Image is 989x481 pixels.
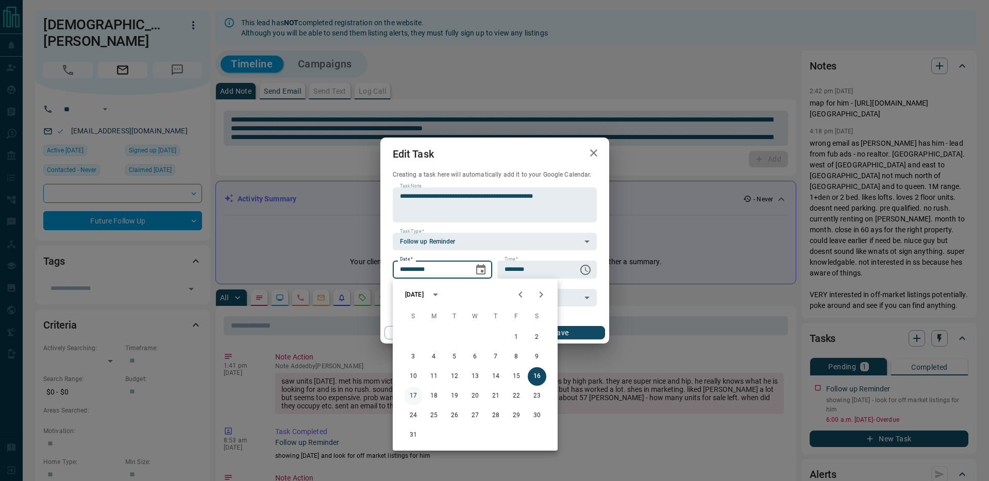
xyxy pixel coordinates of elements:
[507,348,526,366] button: 8
[505,256,518,263] label: Time
[466,387,484,405] button: 20
[487,406,505,425] button: 28
[425,306,443,327] span: Monday
[384,326,473,339] button: Cancel
[445,306,464,327] span: Tuesday
[425,387,443,405] button: 18
[393,170,597,179] p: Creating a task here will automatically add it to your Google Calendar.
[507,367,526,386] button: 15
[425,367,443,386] button: 11
[405,290,424,299] div: [DATE]
[445,406,464,425] button: 26
[487,306,505,327] span: Thursday
[487,387,505,405] button: 21
[528,328,546,347] button: 2
[466,406,484,425] button: 27
[507,306,526,327] span: Friday
[487,367,505,386] button: 14
[400,183,421,190] label: Task Note
[380,138,446,170] h2: Edit Task
[466,348,484,366] button: 6
[528,367,546,386] button: 16
[404,426,423,444] button: 31
[404,387,423,405] button: 17
[507,406,526,425] button: 29
[507,387,526,405] button: 22
[404,367,423,386] button: 10
[445,367,464,386] button: 12
[531,284,551,305] button: Next month
[466,367,484,386] button: 13
[528,406,546,425] button: 30
[575,260,596,280] button: Choose time, selected time is 6:00 AM
[425,406,443,425] button: 25
[425,348,443,366] button: 4
[528,348,546,366] button: 9
[471,260,491,280] button: Choose date, selected date is Aug 16, 2025
[445,348,464,366] button: 5
[404,406,423,425] button: 24
[393,233,597,250] div: Follow up Reminder
[487,348,505,366] button: 7
[510,284,531,305] button: Previous month
[528,387,546,405] button: 23
[516,326,605,339] button: Save
[507,328,526,347] button: 1
[427,286,444,303] button: calendar view is open, switch to year view
[528,306,546,327] span: Saturday
[404,348,423,366] button: 3
[466,306,484,327] span: Wednesday
[400,228,424,235] label: Task Type
[400,256,413,263] label: Date
[445,387,464,405] button: 19
[404,306,423,327] span: Sunday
